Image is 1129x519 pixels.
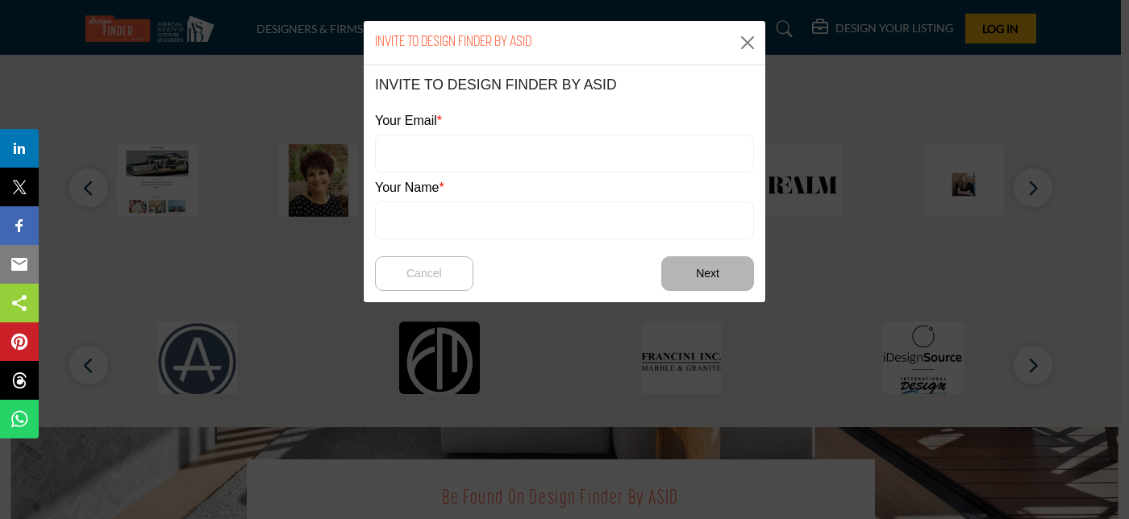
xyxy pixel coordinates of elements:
[735,31,760,55] button: Close
[375,256,473,291] button: Cancel
[375,32,531,53] h1: INVITE TO DESIGN FINDER BY ASID
[375,178,444,197] label: Your Name
[375,111,442,131] label: Your Email
[661,256,754,291] button: Next
[375,77,617,93] h5: INVITE TO DESIGN FINDER BY ASID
